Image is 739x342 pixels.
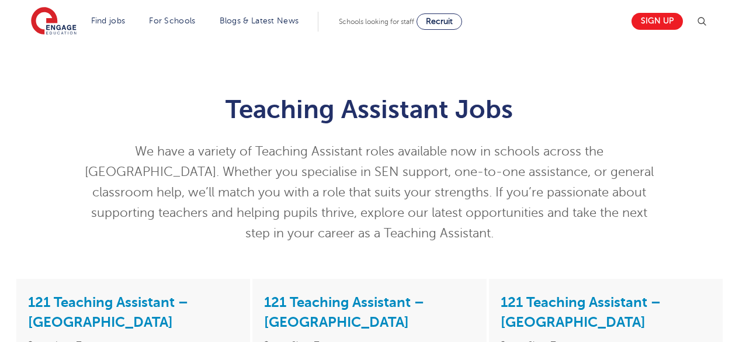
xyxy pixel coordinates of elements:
a: 121 Teaching Assistant – [GEOGRAPHIC_DATA] [28,294,188,330]
p: We have a variety of Teaching Assistant roles available now in schools across the [GEOGRAPHIC_DAT... [83,141,656,244]
a: For Schools [149,16,195,25]
img: Engage Education [31,7,77,36]
a: Blogs & Latest News [220,16,299,25]
span: Recruit [426,17,453,26]
a: Sign up [632,13,683,30]
h1: Teaching Assistant Jobs [83,95,656,124]
a: Recruit [417,13,462,30]
a: Find jobs [91,16,126,25]
span: Schools looking for staff [339,18,414,26]
a: 121 Teaching Assistant – [GEOGRAPHIC_DATA] [501,294,661,330]
a: 121 Teaching Assistant – [GEOGRAPHIC_DATA] [264,294,424,330]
